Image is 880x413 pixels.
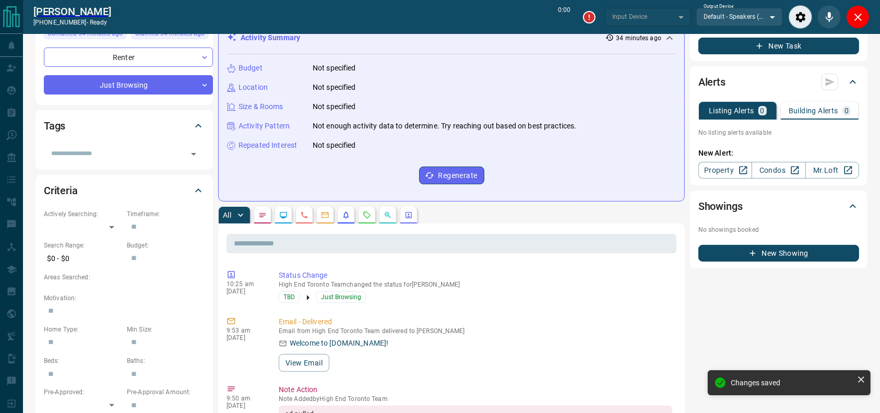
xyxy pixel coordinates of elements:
button: View Email [279,354,329,372]
svg: Agent Actions [405,211,413,219]
p: Min Size: [127,325,205,334]
p: 34 minutes ago [616,33,661,43]
p: [DATE] [227,288,263,295]
p: Budget: [127,241,205,250]
div: Mute [817,5,841,29]
p: Budget [239,63,263,74]
a: Condos [752,162,805,179]
p: Email - Delivered [279,316,672,327]
div: Audio Settings [789,5,812,29]
p: Not specified [313,101,356,112]
h2: Alerts [698,74,726,90]
h2: Tags [44,117,65,134]
p: Baths: [127,356,205,365]
p: Actively Searching: [44,209,122,219]
p: Not enough activity data to determine. Try reaching out based on best practices. [313,121,577,132]
p: Activity Pattern [239,121,290,132]
h2: Criteria [44,182,78,199]
a: [PERSON_NAME] [33,5,111,18]
p: Location [239,82,268,93]
label: Output Device [704,3,733,10]
div: Changes saved [731,379,853,387]
button: Open [186,147,201,161]
p: Areas Searched: [44,273,205,282]
p: No showings booked [698,225,859,234]
button: New Task [698,38,859,54]
span: Just Browsing [321,292,361,302]
span: ready [90,19,108,26]
p: High End Toronto Team changed the status for [PERSON_NAME] [279,281,672,288]
p: New Alert: [698,148,859,159]
div: Default - Speakers (JieLi BR17) (e5b7:0811) [696,8,782,26]
p: Email from High End Toronto Team delivered to [PERSON_NAME] [279,327,672,335]
p: Size & Rooms [239,101,283,112]
button: New Showing [698,245,859,262]
p: Pre-Approval Amount: [127,387,205,397]
p: 0 [845,107,849,114]
div: Criteria [44,178,205,203]
p: Motivation: [44,293,205,303]
svg: Emails [321,211,329,219]
div: Thu Aug 14 2025 [132,28,213,42]
div: Renter [44,48,213,67]
a: Mr.Loft [805,162,859,179]
div: Alerts [698,69,859,95]
p: Beds: [44,356,122,365]
p: 10:25 am [227,280,263,288]
p: Not specified [313,63,356,74]
p: Repeated Interest [239,140,297,151]
p: Note Action [279,384,672,395]
p: 0:00 [558,5,570,29]
p: [PHONE_NUMBER] - [33,18,111,27]
h2: Showings [698,198,743,215]
p: Activity Summary [241,32,300,43]
svg: Opportunities [384,211,392,219]
button: Regenerate [419,167,484,184]
p: 0 [760,107,765,114]
p: $0 - $0 [44,250,122,267]
div: Close [846,5,870,29]
div: Showings [698,194,859,219]
svg: Calls [300,211,308,219]
div: Tags [44,113,205,138]
a: Property [698,162,752,179]
svg: Lead Browsing Activity [279,211,288,219]
p: Welcome to [DOMAIN_NAME]! [290,338,388,349]
p: Building Alerts [789,107,838,114]
p: Not specified [313,140,356,151]
p: Listing Alerts [709,107,754,114]
span: TBD [283,292,295,302]
p: [DATE] [227,402,263,409]
p: Status Change [279,270,672,281]
p: 9:53 am [227,327,263,334]
p: 9:50 am [227,395,263,402]
p: All [223,211,231,219]
div: Just Browsing [44,75,213,95]
p: Note Added by High End Toronto Team [279,395,672,403]
div: Activity Summary34 minutes ago [227,28,676,48]
p: Search Range: [44,241,122,250]
svg: Notes [258,211,267,219]
p: No listing alerts available [698,128,859,137]
p: Not specified [313,82,356,93]
svg: Requests [363,211,371,219]
p: Timeframe: [127,209,205,219]
p: [DATE] [227,334,263,341]
svg: Listing Alerts [342,211,350,219]
div: Thu Aug 14 2025 [44,28,126,42]
p: Home Type: [44,325,122,334]
p: Pre-Approved: [44,387,122,397]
